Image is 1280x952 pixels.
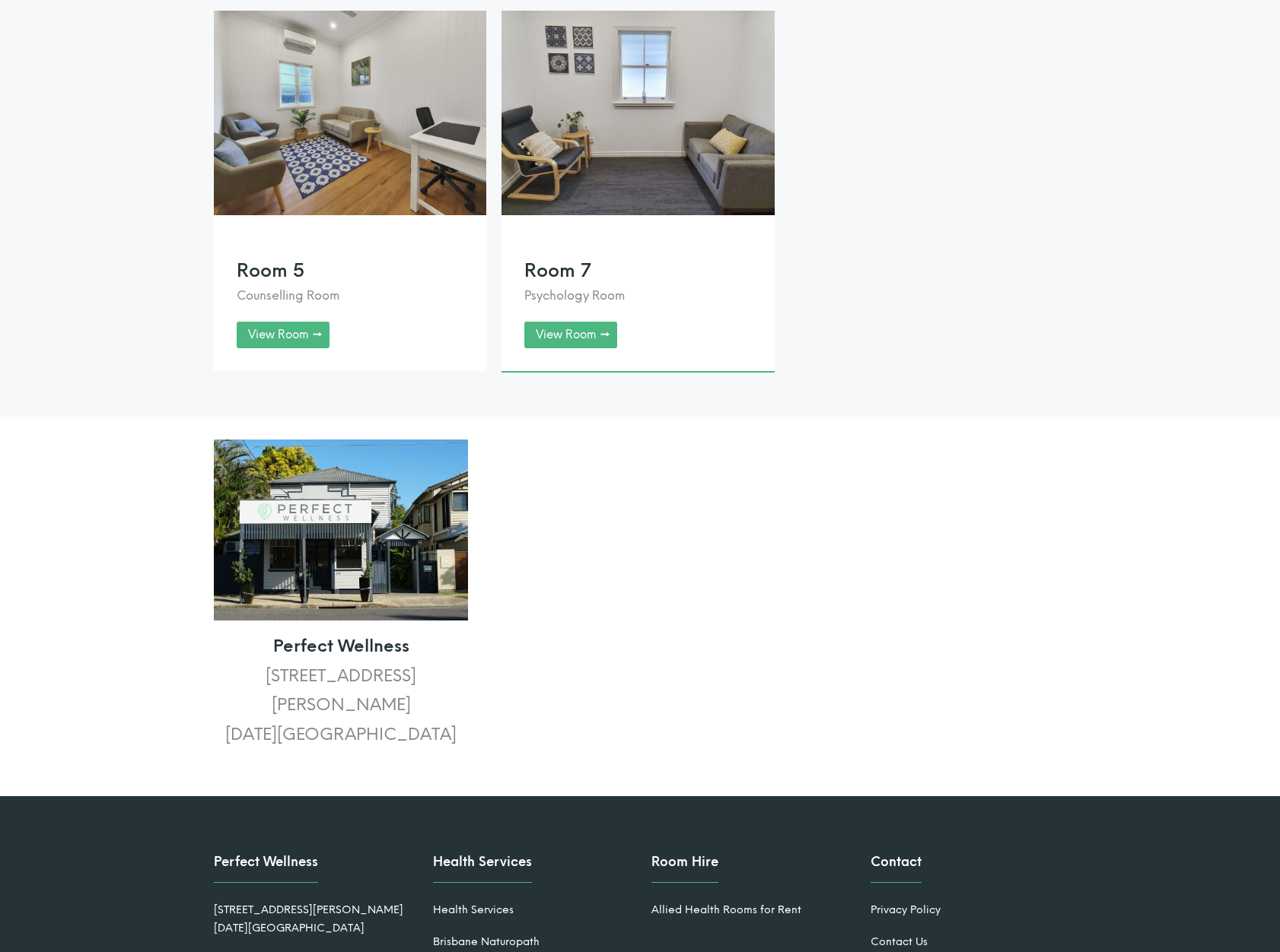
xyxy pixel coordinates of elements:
[651,855,718,883] h3: Room Hire
[214,440,468,621] img: Perfect Wellness Outside
[214,855,318,883] h3: Perfect Wellness
[483,440,1063,712] iframe: Perfect Welness
[871,935,928,948] a: Contact Us
[214,901,410,938] div: [STREET_ADDRESS][PERSON_NAME] [DATE][GEOGRAPHIC_DATA]
[433,935,540,948] a: Brisbane Naturopath
[871,903,941,916] a: Privacy Policy
[651,903,801,916] a: Allied Health Rooms for Rent
[433,903,514,916] a: Health Services
[214,632,468,749] p: [STREET_ADDRESS][PERSON_NAME] [DATE][GEOGRAPHIC_DATA]
[273,636,409,656] strong: Perfect Wellness
[871,855,922,883] h3: Contact
[433,855,532,883] h3: Health Services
